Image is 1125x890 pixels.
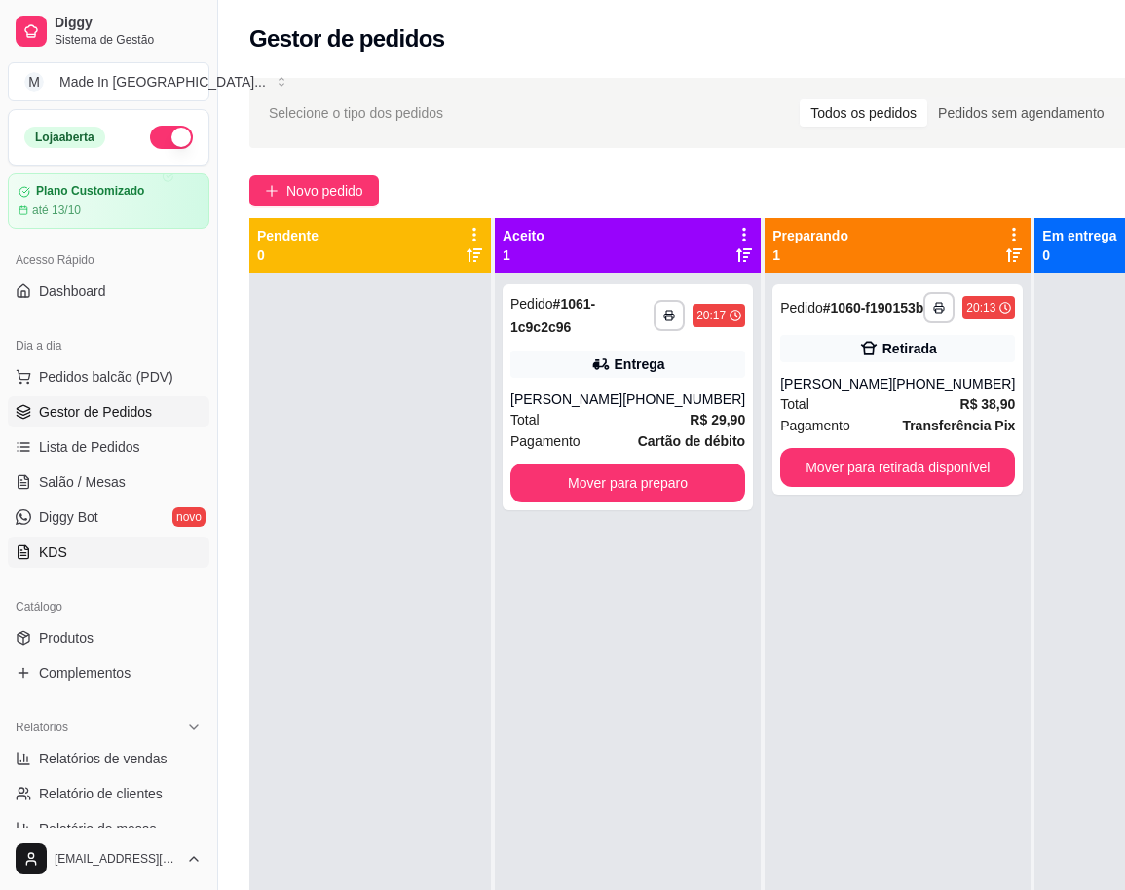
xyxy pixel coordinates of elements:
p: Pendente [257,226,319,245]
span: Total [780,393,809,415]
span: Pedido [510,296,553,312]
p: Aceito [503,226,544,245]
div: Dia a dia [8,330,209,361]
a: Diggy Botnovo [8,501,209,533]
div: Entrega [615,354,665,374]
span: M [24,72,44,92]
div: [PERSON_NAME] [780,374,892,393]
p: Preparando [772,226,848,245]
span: Relatório de clientes [39,784,163,803]
div: [PHONE_NUMBER] [892,374,1015,393]
span: Diggy [55,15,202,32]
span: Complementos [39,663,131,683]
div: 20:13 [966,300,995,315]
span: Lista de Pedidos [39,437,140,457]
a: Relatório de mesas [8,813,209,844]
strong: R$ 29,90 [690,412,745,427]
a: Lista de Pedidos [8,431,209,463]
a: Gestor de Pedidos [8,396,209,427]
span: Relatórios de vendas [39,749,168,768]
span: Relatórios [16,720,68,735]
p: 0 [1042,245,1116,265]
a: Relatório de clientes [8,778,209,809]
span: Relatório de mesas [39,819,157,838]
a: Complementos [8,657,209,688]
span: Pedidos balcão (PDV) [39,367,173,387]
a: KDS [8,537,209,568]
button: Mover para preparo [510,464,745,502]
span: Novo pedido [286,180,363,202]
a: DiggySistema de Gestão [8,8,209,55]
p: 0 [257,245,319,265]
span: plus [265,184,279,198]
strong: Cartão de débito [638,433,745,449]
div: [PHONE_NUMBER] [622,389,745,409]
button: Novo pedido [249,175,379,206]
span: Diggy Bot [39,507,98,527]
span: Total [510,409,540,430]
span: Pagamento [510,430,581,452]
article: Plano Customizado [36,184,144,199]
div: 20:17 [696,308,726,323]
strong: Transferência Pix [902,418,1015,433]
strong: # 1061-1c9c2c96 [510,296,595,335]
div: [PERSON_NAME] [510,389,622,409]
span: Produtos [39,628,94,648]
a: Relatórios de vendas [8,743,209,774]
button: Pedidos balcão (PDV) [8,361,209,392]
span: KDS [39,542,67,562]
p: 1 [503,245,544,265]
a: Produtos [8,622,209,653]
a: Plano Customizadoaté 13/10 [8,173,209,229]
span: Pedido [780,300,823,315]
article: até 13/10 [32,203,81,218]
strong: R$ 38,90 [960,396,1016,412]
div: Pedidos sem agendamento [927,99,1114,127]
span: Salão / Mesas [39,472,126,492]
button: [EMAIL_ADDRESS][DOMAIN_NAME] [8,835,209,882]
strong: # 1060-f190153b [823,300,924,315]
div: Made In [GEOGRAPHIC_DATA] ... [59,72,266,92]
div: Catálogo [8,591,209,622]
div: Acesso Rápido [8,244,209,276]
h2: Gestor de pedidos [249,23,445,55]
span: [EMAIL_ADDRESS][DOMAIN_NAME] [55,851,178,867]
div: Retirada [882,339,937,358]
span: Sistema de Gestão [55,32,202,48]
p: 1 [772,245,848,265]
span: Pagamento [780,415,850,436]
span: Selecione o tipo dos pedidos [269,102,443,124]
div: Loja aberta [24,127,105,148]
button: Select a team [8,62,209,101]
a: Dashboard [8,276,209,307]
div: Todos os pedidos [800,99,927,127]
span: Gestor de Pedidos [39,402,152,422]
button: Alterar Status [150,126,193,149]
a: Salão / Mesas [8,466,209,498]
p: Em entrega [1042,226,1116,245]
button: Mover para retirada disponível [780,448,1015,487]
span: Dashboard [39,281,106,301]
